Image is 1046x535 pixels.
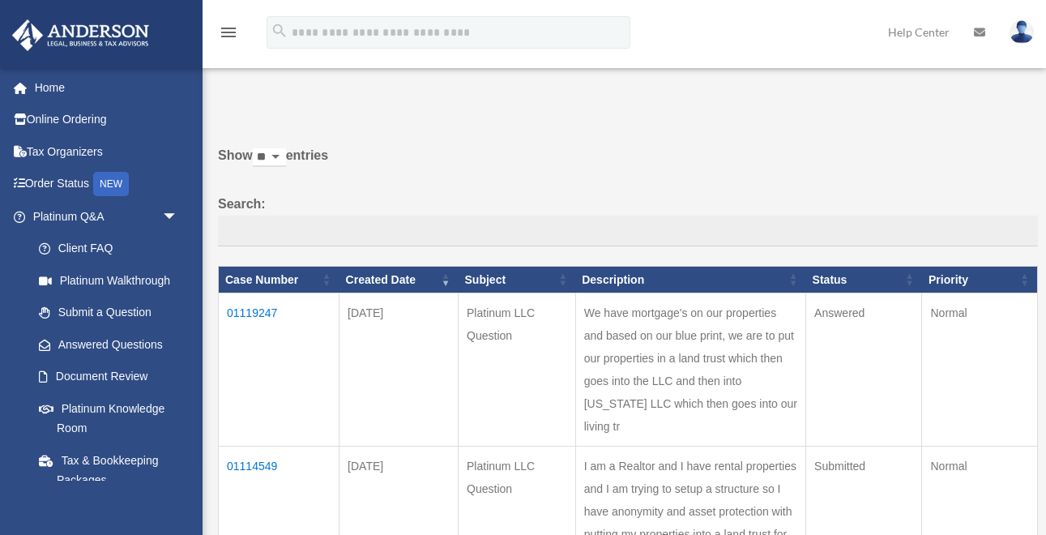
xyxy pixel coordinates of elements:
a: Client FAQ [23,233,194,265]
td: Answered [806,293,922,447]
a: Platinum Walkthrough [23,264,194,297]
a: Answered Questions [23,328,186,361]
a: menu [219,28,238,42]
select: Showentries [253,148,286,167]
img: Anderson Advisors Platinum Portal [7,19,154,51]
a: Order StatusNEW [11,168,203,201]
td: Platinum LLC Question [459,293,576,447]
img: User Pic [1010,20,1034,44]
td: We have mortgage's on our properties and based on our blue print, we are to put our properties in... [575,293,805,447]
a: Platinum Q&Aarrow_drop_down [11,200,194,233]
th: Case Number: activate to sort column ascending [219,266,339,293]
input: Search: [218,216,1038,246]
th: Subject: activate to sort column ascending [459,266,576,293]
th: Description: activate to sort column ascending [575,266,805,293]
td: Normal [922,293,1038,447]
i: search [271,22,288,40]
a: Submit a Question [23,297,194,329]
th: Priority: activate to sort column ascending [922,266,1038,293]
a: Platinum Knowledge Room [23,392,194,444]
td: [DATE] [339,293,459,447]
a: Home [11,71,203,104]
i: menu [219,23,238,42]
a: Online Ordering [11,104,203,136]
label: Search: [218,193,1038,246]
th: Created Date: activate to sort column ascending [339,266,459,293]
a: Document Review [23,361,194,393]
th: Status: activate to sort column ascending [806,266,922,293]
a: Tax Organizers [11,135,203,168]
label: Show entries [218,144,1038,183]
span: arrow_drop_down [162,200,194,233]
td: 01119247 [219,293,339,447]
a: Tax & Bookkeeping Packages [23,444,194,496]
div: NEW [93,172,129,196]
